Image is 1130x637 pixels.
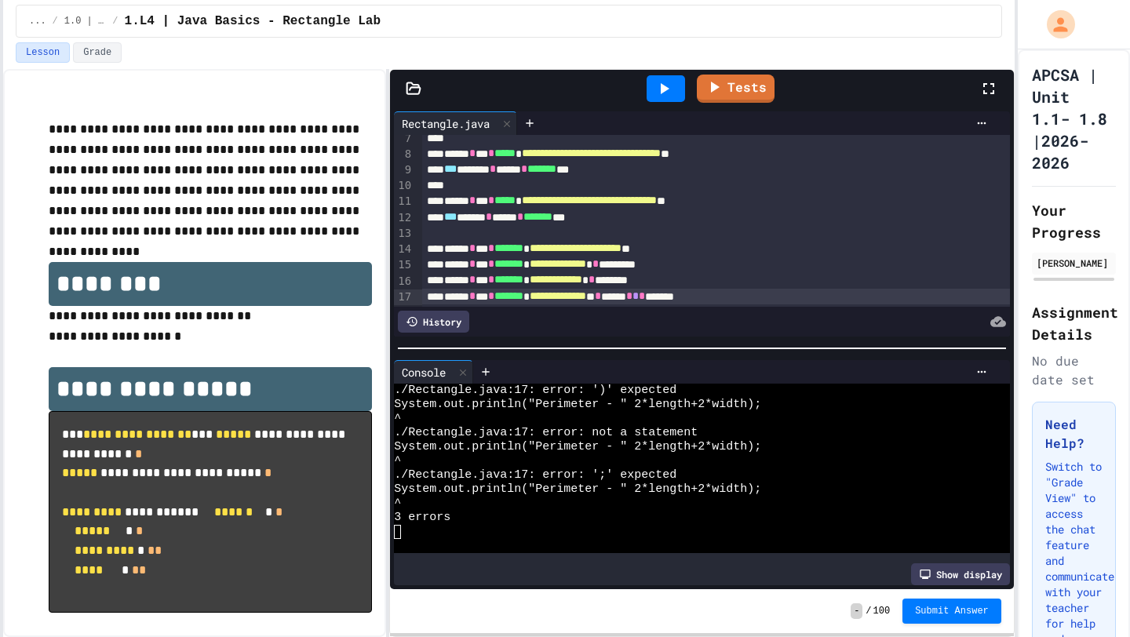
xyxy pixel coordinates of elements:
[873,605,891,617] span: 100
[73,42,122,63] button: Grade
[394,210,414,226] div: 12
[64,15,107,27] span: 1.0 | Graded Labs
[1032,351,1116,389] div: No due date set
[911,563,1010,585] div: Show display
[1032,301,1116,345] h2: Assignment Details
[394,257,414,273] div: 15
[16,42,70,63] button: Lesson
[1030,6,1079,42] div: My Account
[394,115,498,132] div: Rectangle.java
[394,178,414,194] div: 10
[394,412,401,426] span: ^
[394,364,454,380] div: Console
[112,15,118,27] span: /
[394,162,414,178] div: 9
[1037,256,1111,270] div: [PERSON_NAME]
[394,242,414,257] div: 14
[394,468,676,482] span: ./Rectangle.java:17: error: ';' expected
[394,274,414,289] div: 16
[394,111,517,135] div: Rectangle.java
[394,440,761,454] span: System.out.println("Perimeter - " 2*length+2*width);
[398,311,469,333] div: History
[1032,64,1116,173] h1: APCSA | Unit 1.1- 1.8 |2026-2026
[866,605,871,617] span: /
[1045,415,1103,453] h3: Need Help?
[394,305,414,321] div: 18
[394,454,401,468] span: ^
[1032,199,1116,243] h2: Your Progress
[394,384,676,398] span: ./Rectangle.java:17: error: ')' expected
[394,289,414,305] div: 17
[394,398,761,412] span: System.out.println("Perimeter - " 2*length+2*width);
[851,603,862,619] span: -
[53,15,58,27] span: /
[394,194,414,209] div: 11
[394,226,414,242] div: 13
[394,131,414,147] div: 7
[697,75,775,103] a: Tests
[125,12,381,31] span: 1.L4 | Java Basics - Rectangle Lab
[915,605,989,617] span: Submit Answer
[902,599,1001,624] button: Submit Answer
[394,147,414,162] div: 8
[394,497,401,511] span: ^
[394,511,450,525] span: 3 errors
[29,15,46,27] span: ...
[394,426,698,440] span: ./Rectangle.java:17: error: not a statement
[394,360,473,384] div: Console
[394,482,761,497] span: System.out.println("Perimeter - " 2*length+2*width);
